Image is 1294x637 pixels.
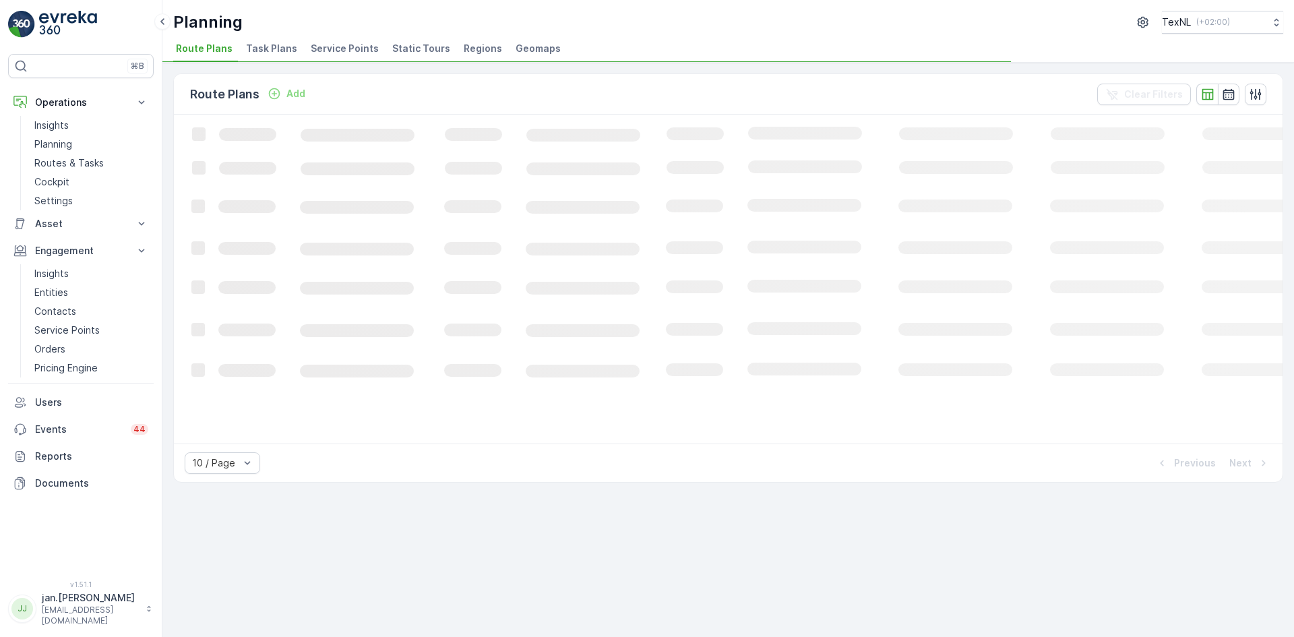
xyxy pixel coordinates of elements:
p: Users [35,396,148,409]
p: Events [35,423,123,436]
p: Cockpit [34,175,69,189]
p: 44 [133,424,146,435]
a: Insights [29,116,154,135]
span: Service Points [311,42,379,55]
p: Clear Filters [1124,88,1183,101]
button: Add [262,86,311,102]
p: Insights [34,119,69,132]
p: [EMAIL_ADDRESS][DOMAIN_NAME] [42,605,139,626]
span: Task Plans [246,42,297,55]
p: Add [286,87,305,100]
p: Pricing Engine [34,361,98,375]
p: Entities [34,286,68,299]
a: Cockpit [29,173,154,191]
a: Settings [29,191,154,210]
p: Reports [35,450,148,463]
button: Asset [8,210,154,237]
a: Entities [29,283,154,302]
a: Contacts [29,302,154,321]
p: ( +02:00 ) [1196,17,1230,28]
p: Asset [35,217,127,231]
p: Next [1229,456,1252,470]
p: ⌘B [131,61,144,71]
p: Settings [34,194,73,208]
p: Service Points [34,324,100,337]
p: Contacts [34,305,76,318]
p: Insights [34,267,69,280]
button: JJjan.[PERSON_NAME][EMAIL_ADDRESS][DOMAIN_NAME] [8,591,154,626]
span: Static Tours [392,42,450,55]
a: Documents [8,470,154,497]
a: Insights [29,264,154,283]
button: Operations [8,89,154,116]
span: Geomaps [516,42,561,55]
p: Planning [34,138,72,151]
img: logo [8,11,35,38]
p: Operations [35,96,127,109]
p: Routes & Tasks [34,156,104,170]
p: Planning [173,11,243,33]
a: Service Points [29,321,154,340]
button: TexNL(+02:00) [1162,11,1283,34]
a: Events44 [8,416,154,443]
span: Regions [464,42,502,55]
button: Clear Filters [1097,84,1191,105]
button: Next [1228,455,1272,471]
p: TexNL [1162,16,1191,29]
div: JJ [11,598,33,619]
span: v 1.51.1 [8,580,154,588]
a: Reports [8,443,154,470]
a: Orders [29,340,154,359]
img: logo_light-DOdMpM7g.png [39,11,97,38]
a: Users [8,389,154,416]
button: Previous [1154,455,1217,471]
p: Previous [1174,456,1216,470]
p: Route Plans [190,85,259,104]
span: Route Plans [176,42,233,55]
a: Planning [29,135,154,154]
p: jan.[PERSON_NAME] [42,591,139,605]
a: Pricing Engine [29,359,154,377]
p: Engagement [35,244,127,257]
a: Routes & Tasks [29,154,154,173]
p: Documents [35,477,148,490]
button: Engagement [8,237,154,264]
p: Orders [34,342,65,356]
